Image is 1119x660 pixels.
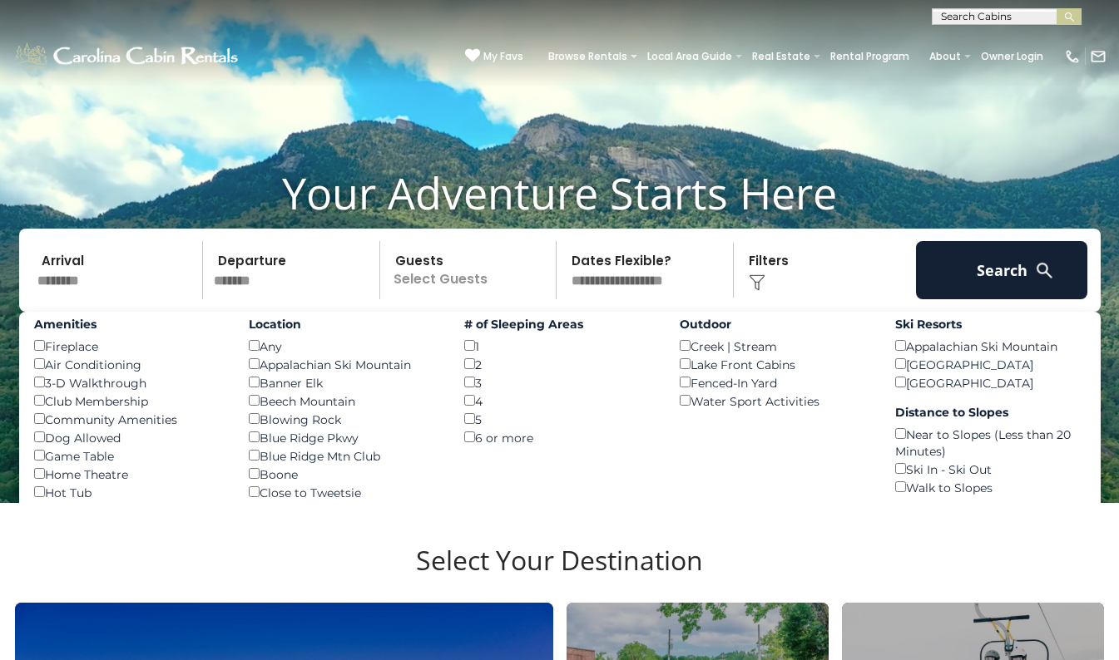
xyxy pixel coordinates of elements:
label: Distance to Slopes [895,404,1086,421]
div: Appalachian Ski Mountain [895,337,1086,355]
div: Community Amenities [34,410,225,428]
a: About [921,45,969,68]
a: Browse Rentals [540,45,636,68]
div: Ski In - Ski Out [895,460,1086,478]
a: My Favs [465,48,523,65]
div: Blue Ridge Mtn Club [249,446,439,465]
div: 3-D Walkthrough [34,373,225,392]
div: Club Membership [34,392,225,410]
label: Location [249,316,439,332]
a: Rental Program [822,45,918,68]
div: Lake Front Cabins [680,355,870,373]
div: Home Theatre [34,465,225,483]
img: filter--v1.png [749,274,765,291]
div: Banner Elk [249,373,439,392]
img: mail-regular-white.png [1090,48,1107,65]
div: [GEOGRAPHIC_DATA] [895,355,1086,373]
div: 2 [464,355,655,373]
div: Homes on Water [34,501,225,520]
div: Boone [249,465,439,483]
div: 1 [464,337,655,355]
div: Water Sport Activities [680,392,870,410]
div: Blue Ridge Pkwy [249,428,439,446]
label: Amenities [34,316,225,332]
div: Appalachian Ski Mountain [249,355,439,373]
div: Fenced-In Yard [680,373,870,392]
label: # of Sleeping Areas [464,316,655,332]
div: Eagles Nest [249,501,439,520]
p: Select Guests [385,241,557,299]
div: Near to Slopes (Less than 20 Minutes) [895,425,1086,460]
div: 6 or more [464,428,655,446]
div: 3 [464,373,655,392]
label: Ski Resorts [895,316,1086,332]
h3: Select Your Destination [12,544,1107,603]
img: White-1-1-2.png [12,40,243,73]
div: 5 [464,410,655,428]
img: phone-regular-white.png [1064,48,1081,65]
div: Close to Tweetsie [249,483,439,501]
div: Creek | Stream [680,337,870,355]
label: Outdoor [680,316,870,332]
div: [GEOGRAPHIC_DATA] [895,373,1086,392]
div: 4 [464,392,655,410]
div: Dog Allowed [34,428,225,446]
div: Any [249,337,439,355]
div: Beech Mountain [249,392,439,410]
a: Real Estate [744,45,819,68]
a: Local Area Guide [639,45,740,68]
div: Hot Tub [34,483,225,501]
button: Search [916,241,1088,299]
div: Fireplace [34,337,225,355]
span: My Favs [483,49,523,64]
div: Air Conditioning [34,355,225,373]
div: Game Table [34,446,225,465]
div: Blowing Rock [249,410,439,428]
img: search-regular-white.png [1034,260,1055,281]
div: Walk to Slopes [895,478,1086,496]
a: Owner Login [973,45,1052,68]
h1: Your Adventure Starts Here [12,167,1107,219]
